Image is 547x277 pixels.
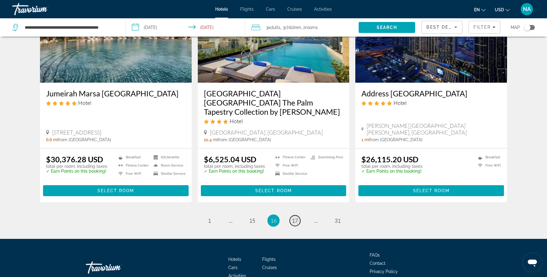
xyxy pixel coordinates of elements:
[519,3,535,16] button: User Menu
[511,23,520,32] span: Map
[262,265,277,270] a: Cruises
[201,187,346,193] a: Select Room
[204,155,256,164] ins: $6,525.04 USD
[426,23,457,31] mat-select: Sort by
[520,25,535,30] button: Toggle map
[208,217,211,224] span: 1
[361,99,501,106] div: 5 star Hotel
[475,155,501,160] li: Breakfast
[46,137,58,142] span: 6.6 mi
[377,25,397,30] span: Search
[475,163,501,168] li: Free WiFi
[24,23,116,32] input: Search hotel destination
[369,137,422,142] span: from [GEOGRAPHIC_DATA]
[150,155,186,160] li: Kitchenette
[97,188,134,193] span: Select Room
[361,137,369,142] span: 1 mi
[43,185,189,196] button: Select Room
[308,155,343,160] li: Swimming Pool
[46,169,107,174] p: ✓ Earn Points on this booking!
[204,169,265,174] p: ✓ Earn Points on this booking!
[115,163,150,168] li: Fitness Center
[473,25,491,30] span: Filter
[413,188,450,193] span: Select Room
[210,129,323,136] span: [GEOGRAPHIC_DATA], [GEOGRAPHIC_DATA]
[426,25,458,30] span: Best Deals
[266,23,281,32] span: 3
[393,99,407,106] span: Hotel
[314,7,332,12] a: Activities
[126,18,245,37] button: Select check in and out date
[287,7,302,12] a: Cruises
[262,257,276,262] a: Flights
[46,89,186,98] a: Jumeirah Marsa [GEOGRAPHIC_DATA]
[305,25,318,30] span: rooms
[367,122,501,136] span: [PERSON_NAME] [GEOGRAPHIC_DATA][PERSON_NAME], [GEOGRAPHIC_DATA]
[115,171,150,176] li: Free WiFi
[228,265,237,270] a: Cars
[335,217,341,224] span: 31
[46,99,186,106] div: 5 star Hotel
[215,7,228,12] a: Hotels
[78,99,91,106] span: Hotel
[228,257,241,262] a: Hotels
[301,23,318,32] span: , 2
[370,269,398,274] span: Privacy Policy
[270,217,277,224] span: 16
[272,171,308,176] li: Shuttle Service
[255,188,292,193] span: Select Room
[204,118,343,124] div: 4 star Hotel
[204,137,218,142] span: 10.4 mi
[204,89,343,116] a: [GEOGRAPHIC_DATA] [GEOGRAPHIC_DATA] The Palm Tapestry Collection by [PERSON_NAME]
[361,89,501,98] a: Address [GEOGRAPHIC_DATA]
[469,21,500,34] button: Filters
[245,18,359,37] button: Travelers: 3 adults, 3 children
[240,7,254,12] a: Flights
[361,155,418,164] ins: $26,115.20 USD
[359,22,415,33] button: Search
[292,217,298,224] span: 17
[204,164,265,169] p: total per room, including taxes
[46,155,103,164] ins: $30,376.28 USD
[40,214,507,227] nav: Pagination
[523,6,531,12] span: NA
[281,23,301,32] span: , 3
[358,185,504,196] button: Select Room
[268,25,281,30] span: Adults
[314,217,318,224] span: ...
[201,185,346,196] button: Select Room
[370,261,386,266] a: Contact
[43,187,189,193] a: Select Room
[358,187,504,193] a: Select Room
[272,155,308,160] li: Fitness Center
[474,5,486,14] button: Change language
[474,7,480,12] span: en
[115,155,150,160] li: Breakfast
[150,171,186,176] li: Shuttle Service
[370,253,380,257] a: FAQs
[495,5,510,14] button: Change currency
[218,137,271,142] span: from [GEOGRAPHIC_DATA]
[266,7,275,12] a: Cars
[249,217,255,224] span: 15
[46,164,107,169] p: total per room, including taxes
[150,163,186,168] li: Room Service
[272,163,308,168] li: Free WiFi
[361,164,422,169] p: total per room, including taxes
[523,253,542,272] iframe: Button to launch messaging window
[361,169,422,174] p: ✓ Earn Points on this booking!
[230,118,243,124] span: Hotel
